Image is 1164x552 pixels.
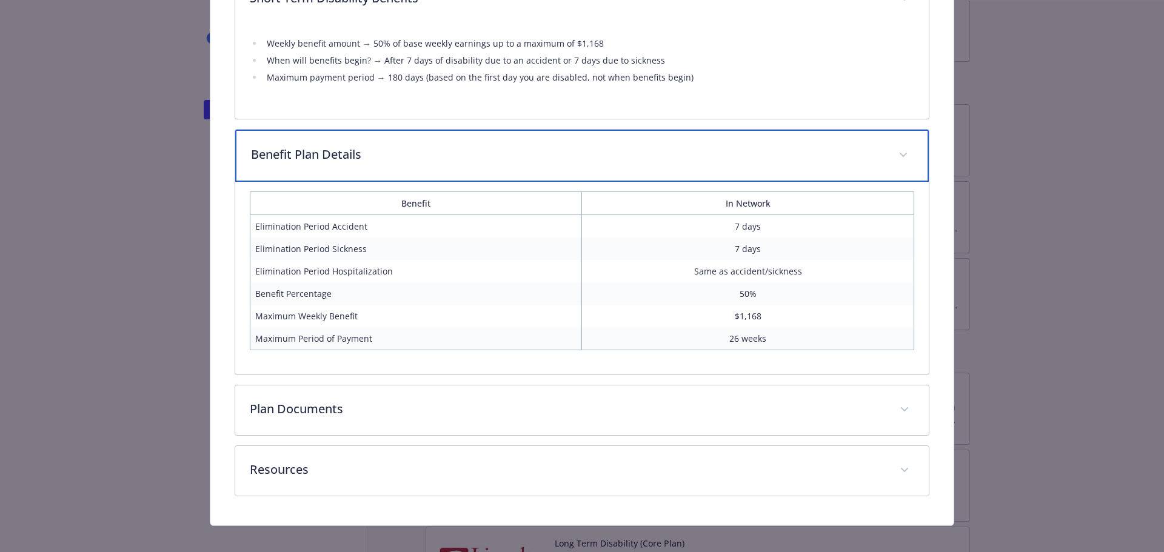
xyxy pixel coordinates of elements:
th: Benefit [250,192,582,215]
li: Weekly benefit amount → 50% of base weekly earnings up to a maximum of $1,168 [263,36,915,51]
td: 50% [582,282,914,305]
li: When will benefits begin? → After 7 days of disability due to an accident or 7 days due to sickness [263,53,915,68]
div: Resources [235,446,929,496]
th: In Network [582,192,914,215]
p: Resources [250,461,886,479]
td: Same as accident/sickness [582,260,914,282]
td: Elimination Period Sickness [250,238,582,260]
td: Elimination Period Hospitalization [250,260,582,282]
li: Maximum payment period → 180 days (based on the first day you are disabled, not when benefits begin) [263,70,915,85]
div: Benefit Plan Details [235,182,929,374]
div: Short Term Disability Benefits [235,24,929,119]
p: Plan Documents [250,400,886,418]
td: 7 days [582,215,914,238]
p: Benefit Plan Details [251,145,885,164]
div: Plan Documents [235,385,929,435]
td: Maximum Period of Payment [250,327,582,350]
td: Benefit Percentage [250,282,582,305]
td: $1,168 [582,305,914,327]
td: 26 weeks [582,327,914,350]
div: Benefit Plan Details [235,130,929,182]
td: Elimination Period Accident [250,215,582,238]
td: 7 days [582,238,914,260]
td: Maximum Weekly Benefit [250,305,582,327]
